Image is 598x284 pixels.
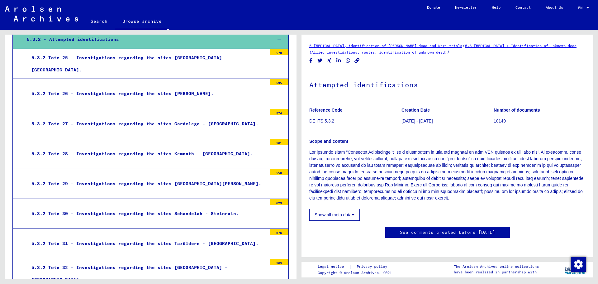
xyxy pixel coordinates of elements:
[309,108,343,113] b: Reference Code
[352,263,395,270] a: Privacy policy
[462,43,465,48] span: /
[309,139,348,144] b: Scope and content
[83,14,115,29] a: Search
[571,257,586,272] img: Change consent
[270,49,288,55] div: 578
[401,108,430,113] b: Creation Date
[578,6,585,10] span: EN
[317,57,323,65] button: Share on Twitter
[354,57,360,65] button: Copy link
[454,269,539,275] p: have been realized in partnership with
[400,229,495,236] a: See comments created before [DATE]
[345,57,351,65] button: Share on WhatsApp
[494,118,586,124] p: 10149
[27,148,267,160] div: 5.3.2 Tote 28 - Investigations regarding the sites Kemnath - [GEOGRAPHIC_DATA].
[309,149,586,201] p: Lor ipsumdo sitam "Consectet Adipiscingelit" se d eiusmodtem in utla etd magnaal en adm VEN quisn...
[335,57,342,65] button: Share on LinkedIn
[27,118,267,130] div: 5.3.2 Tote 27 - Investigations regarding the sites Gardelege - [GEOGRAPHIC_DATA].
[318,263,349,270] a: Legal notice
[270,169,288,175] div: 550
[309,43,462,48] a: 5 [MEDICAL_DATA], identification of [PERSON_NAME] dead and Nazi trials
[308,57,314,65] button: Share on Facebook
[27,178,267,190] div: 5.3.2 Tote 29 - Investigations regarding the sites [GEOGRAPHIC_DATA][PERSON_NAME].
[309,118,401,124] p: DE ITS 5.3.2
[270,229,288,235] div: 376
[494,108,540,113] b: Number of documents
[401,118,493,124] p: [DATE] - [DATE]
[22,33,267,46] div: 5.3.2 - Attempted identifications
[27,88,267,100] div: 5.3.2 Tote 26 - Investigations regarding the sites [PERSON_NAME].
[318,263,395,270] div: |
[563,262,587,277] img: yv_logo.png
[115,14,169,30] a: Browse archive
[309,209,360,221] button: Show all meta data
[5,6,78,22] img: Arolsen_neg.svg
[270,199,288,205] div: 629
[270,79,288,85] div: 535
[27,52,267,76] div: 5.3.2 Tote 25 - Investigations regarding the sites [GEOGRAPHIC_DATA] - [GEOGRAPHIC_DATA].
[447,49,450,55] span: /
[27,238,267,250] div: 5.3.2 Tote 31 - Investigations regarding the sites Taxöldern - [GEOGRAPHIC_DATA].
[27,208,267,220] div: 5.3.2 Tote 30 - Investigations regarding the sites Schandelah - Steinrain.
[270,259,288,265] div: 509
[270,139,288,145] div: 501
[270,109,288,115] div: 574
[326,57,333,65] button: Share on Xing
[318,270,395,276] p: Copyright © Arolsen Archives, 2021
[309,70,586,98] h1: Attempted identifications
[454,264,539,269] p: The Arolsen Archives online collections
